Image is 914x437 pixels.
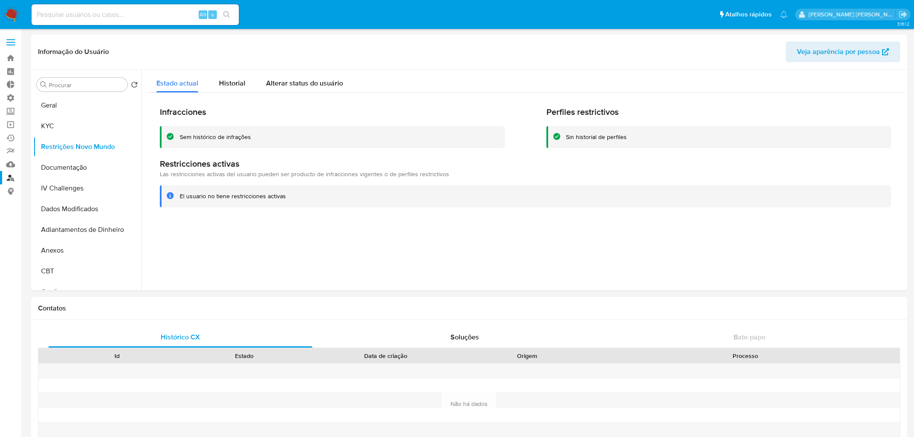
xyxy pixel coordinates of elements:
[314,351,457,360] div: Data de criação
[33,157,141,178] button: Documentação
[733,332,765,342] span: Bate-papo
[809,10,896,19] p: sabrina.lima@mercadopago.com.br
[33,219,141,240] button: Adiantamentos de Dinheiro
[33,199,141,219] button: Dados Modificados
[211,10,214,19] span: s
[187,351,301,360] div: Estado
[33,178,141,199] button: IV Challenges
[60,351,175,360] div: Id
[49,81,124,89] input: Procurar
[33,261,141,282] button: CBT
[38,47,109,56] h1: Informação do Usuário
[33,136,141,157] button: Restrições Novo Mundo
[33,116,141,136] button: KYC
[898,10,908,19] a: Sair
[33,282,141,302] button: Cartões
[131,81,138,91] button: Retornar ao pedido padrão
[218,9,235,21] button: search-icon
[38,304,900,313] h1: Contatos
[40,81,47,88] button: Procurar
[470,351,584,360] div: Origem
[33,240,141,261] button: Anexos
[161,332,200,342] span: Histórico CX
[200,10,206,19] span: Alt
[451,332,479,342] span: Soluções
[780,11,787,18] a: Notificações
[32,9,239,20] input: Pesquise usuários ou casos...
[33,95,141,116] button: Geral
[725,10,771,19] span: Atalhos rápidos
[797,41,880,62] span: Veja aparência por pessoa
[597,351,894,360] div: Processo
[786,41,900,62] button: Veja aparência por pessoa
